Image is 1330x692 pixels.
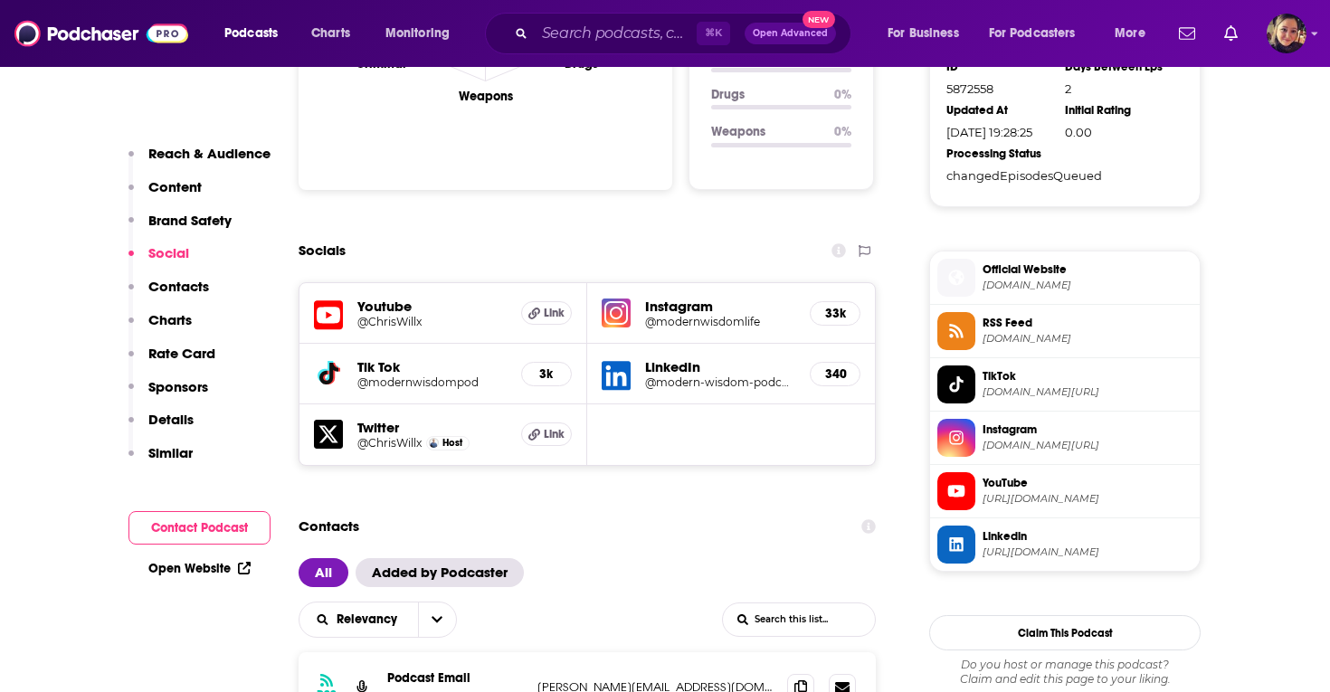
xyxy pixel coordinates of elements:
div: ID [946,60,1053,74]
a: YouTube[URL][DOMAIN_NAME] [937,472,1192,510]
span: All [299,558,348,587]
h2: Socials [299,233,346,268]
div: changedEpisodesQueued [946,168,1053,183]
p: 0 % [834,124,851,139]
button: Show profile menu [1267,14,1306,53]
span: Open Advanced [753,29,828,38]
span: ⌘ K [697,22,730,45]
span: https://www.linkedin.com/company/modern-wisdom-podcast [983,545,1192,559]
text: Drugs [565,56,598,71]
h5: @ChrisWillx [357,315,507,328]
p: Drugs [711,87,820,102]
p: Social [148,244,189,261]
button: Added by Podcaster [356,558,531,587]
img: Podchaser - Follow, Share and Rate Podcasts [14,16,188,51]
button: open menu [373,19,473,48]
span: Relevancy [337,613,404,626]
button: Social [128,244,189,278]
button: Open AdvancedNew [745,23,836,44]
p: Reach & Audience [148,145,271,162]
a: @modern-wisdom-podcast [645,375,795,389]
h5: Youtube [357,298,507,315]
p: Weapons [711,124,820,139]
p: Podcast Email [387,670,523,686]
a: @modernwisdompod [357,375,507,389]
a: Open Website [148,561,251,576]
span: Link [544,306,565,320]
span: https://www.youtube.com/@ChrisWillx [983,492,1192,506]
button: Claim This Podcast [929,615,1201,650]
text: Criminal [356,56,406,71]
button: Similar [128,444,193,478]
button: Sponsors [128,378,208,412]
span: tiktok.com/@modernwisdompod [983,385,1192,399]
div: [DATE] 19:28:25 [946,125,1053,139]
p: Details [148,411,194,428]
button: Rate Card [128,345,215,378]
a: TikTok[DOMAIN_NAME][URL] [937,365,1192,403]
h5: Instagram [645,298,795,315]
span: feeds.megaphone.fm [983,332,1192,346]
p: Contacts [148,278,209,295]
h5: Twitter [357,419,507,436]
button: Reach & Audience [128,145,271,178]
h2: Choose List sort [299,602,457,638]
a: Instagram[DOMAIN_NAME][URL] [937,419,1192,457]
div: 0.00 [1065,125,1172,139]
span: Podcasts [224,21,278,46]
button: Contact Podcast [128,511,271,545]
p: Brand Safety [148,212,232,229]
span: Official Website [983,261,1192,278]
p: 0 % [834,87,851,102]
button: Charts [128,311,192,345]
button: open menu [977,19,1102,48]
span: chriswillx.com [983,279,1192,292]
div: 2 [1065,81,1172,96]
div: Days Between Eps [1065,60,1172,74]
span: Do you host or manage this podcast? [929,658,1201,672]
h5: Tik Tok [357,358,507,375]
p: Similar [148,444,193,461]
p: Charts [148,311,192,328]
button: open menu [875,19,982,48]
button: open menu [1102,19,1168,48]
h5: 3k [537,366,556,382]
div: 5872558 [946,81,1053,96]
a: RSS Feed[DOMAIN_NAME] [937,312,1192,350]
span: Host [442,437,462,449]
h5: LinkedIn [645,358,795,375]
a: Show notifications dropdown [1217,18,1245,49]
span: New [803,11,835,28]
a: Show notifications dropdown [1172,18,1202,49]
a: Link [521,422,572,446]
a: Linkedin[URL][DOMAIN_NAME] [937,526,1192,564]
p: Sponsors [148,378,208,395]
span: Logged in as Sydneyk [1267,14,1306,53]
a: Link [521,301,572,325]
p: Rate Card [148,345,215,362]
div: Updated At [946,103,1053,118]
div: Claim and edit this page to your liking. [929,658,1201,687]
button: open menu [212,19,301,48]
span: Monitoring [385,21,450,46]
span: For Podcasters [989,21,1076,46]
button: Contacts [128,278,209,311]
span: YouTube [983,475,1192,491]
button: open menu [299,613,418,626]
h5: 340 [825,366,845,382]
span: Charts [311,21,350,46]
img: iconImage [602,299,631,327]
a: @modernwisdomlife [645,315,795,328]
a: @ChrisWillx [357,436,422,450]
h5: 33k [825,306,845,321]
span: Linkedin [983,528,1192,545]
span: Link [544,427,565,441]
a: Chris Williamson [429,438,439,448]
span: RSS Feed [983,315,1192,331]
button: open menu [418,602,456,637]
button: Details [128,411,194,444]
